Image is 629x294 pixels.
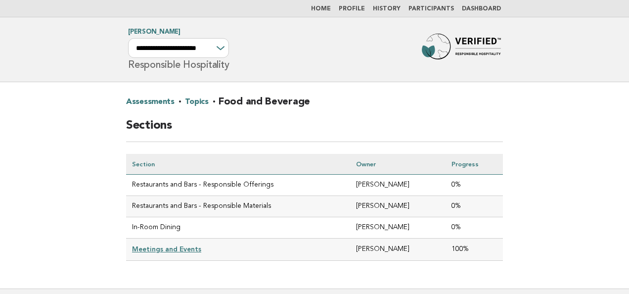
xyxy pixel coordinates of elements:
a: Assessments [126,94,175,110]
img: Forbes Travel Guide [422,34,501,65]
td: In-Room Dining [126,217,350,238]
a: Meetings and Events [132,245,201,253]
th: Section [126,154,350,175]
td: 0% [446,217,503,238]
td: 0% [446,174,503,196]
th: Owner [350,154,446,175]
td: [PERSON_NAME] [350,217,446,238]
td: [PERSON_NAME] [350,196,446,217]
h2: Sections [126,118,503,142]
a: Participants [408,6,454,12]
a: Dashboard [462,6,501,12]
td: Restaurants and Bars - Responsible Offerings [126,174,350,196]
th: Progress [446,154,503,175]
a: Profile [339,6,365,12]
td: [PERSON_NAME] [350,174,446,196]
a: [PERSON_NAME] [128,29,180,35]
td: Restaurants and Bars - Responsible Materials [126,196,350,217]
td: 0% [446,196,503,217]
h2: · · Food and Beverage [126,94,503,118]
a: Home [311,6,331,12]
td: [PERSON_NAME] [350,239,446,261]
a: History [373,6,401,12]
h1: Responsible Hospitality [128,29,229,70]
a: Topics [185,94,208,110]
td: 100% [446,239,503,261]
